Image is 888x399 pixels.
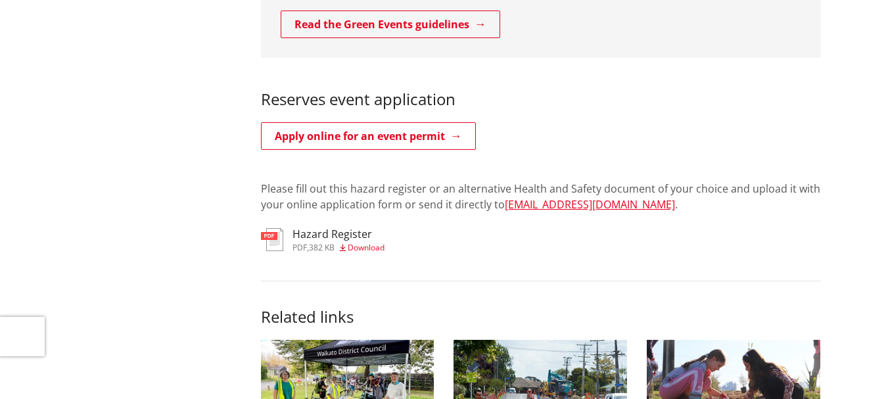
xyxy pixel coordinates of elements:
a: Read the Green Events guidelines [281,11,500,38]
a: Hazard Register pdf,382 KB Download [261,228,385,252]
h3: Hazard Register [292,228,385,241]
span: pdf [292,242,307,253]
a: Apply online for an event permit [261,122,476,150]
span: Download [348,242,385,253]
img: document-pdf.svg [261,228,283,251]
div: Please fill out this hazard register or an alternative Health and Safety document of your choice ... [261,165,821,228]
iframe: Messenger Launcher [828,344,875,391]
a: [EMAIL_ADDRESS][DOMAIN_NAME] [505,197,675,212]
div: , [292,244,385,252]
h3: Reserves event application [261,71,821,109]
h3: Related links [261,281,821,327]
span: 382 KB [309,242,335,253]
